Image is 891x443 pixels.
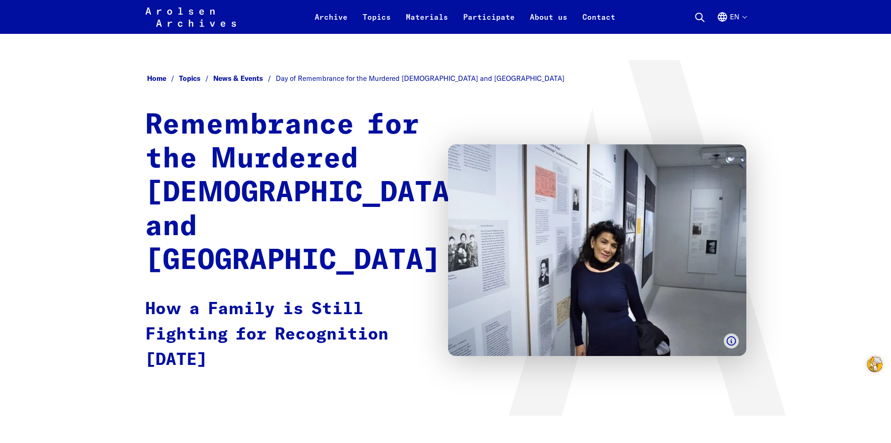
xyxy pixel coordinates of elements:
strong: Remembrance for the Murdered [DEMOGRAPHIC_DATA] and [GEOGRAPHIC_DATA] [145,111,467,275]
strong: How a Family is Still Fighting for Recognition [DATE] [145,301,388,369]
a: Materials [398,11,456,34]
a: Topics [355,11,398,34]
a: Topics [179,74,213,83]
a: Participate [456,11,522,34]
a: Archive [307,11,355,34]
button: Show caption [724,333,739,348]
a: Contact [575,11,623,34]
button: English, language selection [717,11,746,34]
a: About us [522,11,575,34]
nav: Breadcrumb [145,71,746,86]
span: Day of Remembrance for the Murdered [DEMOGRAPHIC_DATA] and [GEOGRAPHIC_DATA] [276,74,565,83]
a: News & Events [213,74,276,83]
nav: Primary [307,6,623,28]
img: Ramona Sendlinger visiting an exhibition at the Munich Documentation Center for the History of Na... [448,144,746,356]
a: Home [147,74,179,83]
